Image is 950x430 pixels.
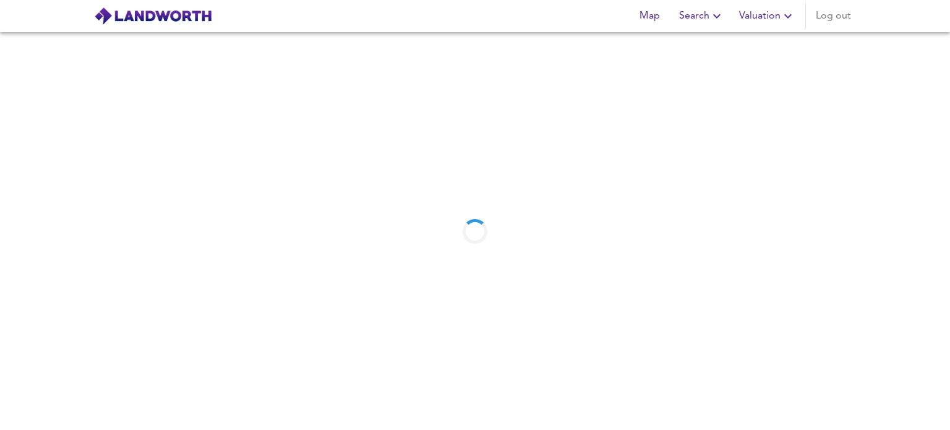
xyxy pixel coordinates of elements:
[630,4,669,28] button: Map
[94,7,212,25] img: logo
[635,7,664,25] span: Map
[679,7,724,25] span: Search
[811,4,856,28] button: Log out
[674,4,729,28] button: Search
[739,7,795,25] span: Valuation
[816,7,851,25] span: Log out
[734,4,800,28] button: Valuation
